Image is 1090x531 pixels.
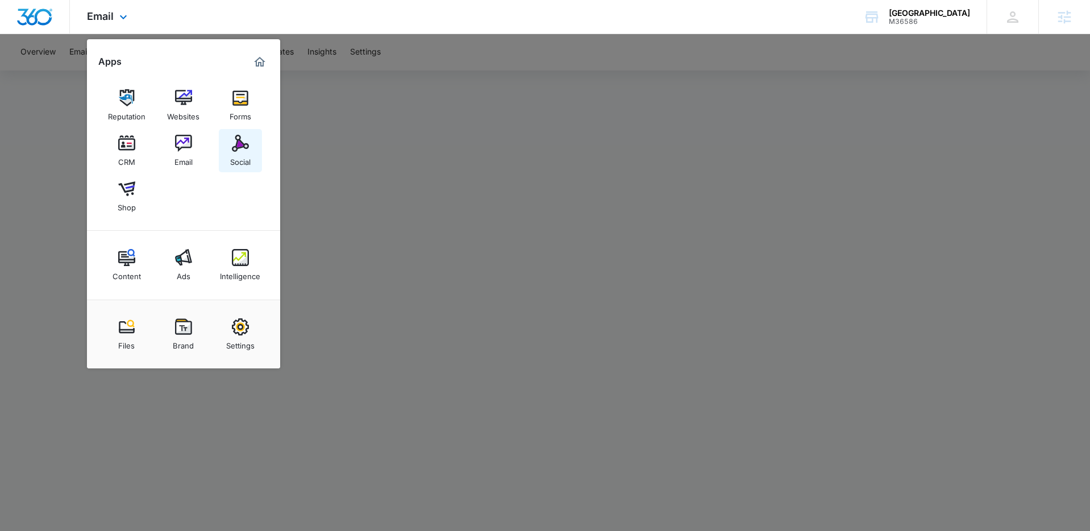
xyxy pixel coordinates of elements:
a: Websites [162,84,205,127]
a: Email [162,129,205,172]
a: Brand [162,313,205,356]
a: Files [105,313,148,356]
h2: Apps [98,56,122,67]
div: account id [889,18,970,26]
a: CRM [105,129,148,172]
div: Reputation [108,106,145,121]
a: Shop [105,175,148,218]
a: Social [219,129,262,172]
div: Social [230,152,251,167]
div: Ads [177,266,190,281]
div: Forms [230,106,251,121]
div: account name [889,9,970,18]
a: Content [105,243,148,287]
div: Settings [226,335,255,350]
div: Websites [167,106,199,121]
a: Ads [162,243,205,287]
span: Email [87,10,114,22]
a: Intelligence [219,243,262,287]
div: Brand [173,335,194,350]
div: Shop [118,197,136,212]
div: Intelligence [220,266,260,281]
a: Forms [219,84,262,127]
a: Marketing 360® Dashboard [251,53,269,71]
div: CRM [118,152,135,167]
div: Files [118,335,135,350]
div: Email [174,152,193,167]
a: Reputation [105,84,148,127]
a: Settings [219,313,262,356]
div: Content [113,266,141,281]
